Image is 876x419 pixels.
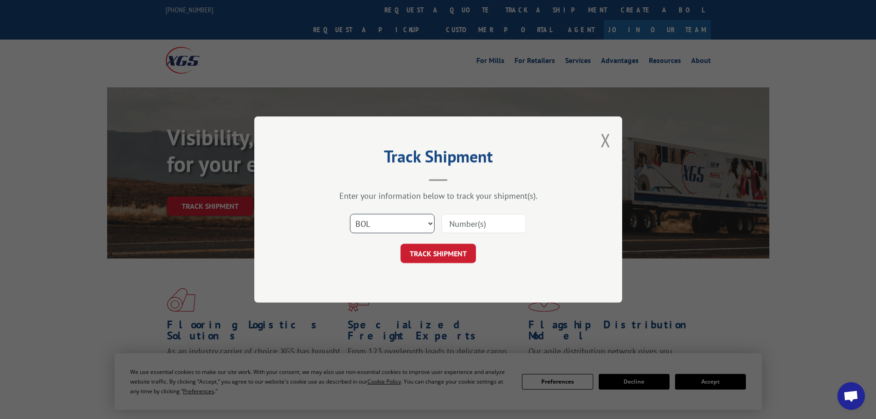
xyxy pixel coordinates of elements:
a: Open chat [837,382,865,410]
h2: Track Shipment [300,150,576,167]
input: Number(s) [441,214,526,233]
button: Close modal [601,128,611,152]
div: Enter your information below to track your shipment(s). [300,190,576,201]
button: TRACK SHIPMENT [401,244,476,263]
